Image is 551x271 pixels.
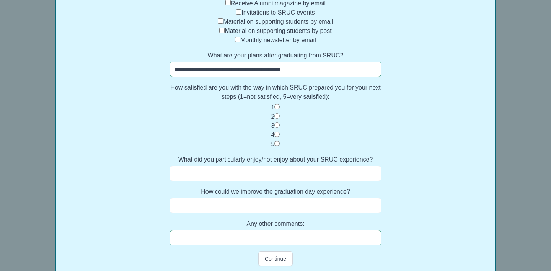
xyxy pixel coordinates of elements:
[170,155,381,164] label: What did you particularly enjoy/not enjoy about your SRUC experience?
[271,141,275,147] label: 5
[170,187,381,196] label: How could we improve the graduation day experience?
[271,132,275,138] label: 4
[271,104,275,111] label: 1
[241,9,315,16] label: Invitations to SRUC events
[271,122,275,129] label: 3
[271,113,275,120] label: 2
[225,28,331,34] label: Material on supporting students by post
[240,37,316,43] label: Monthly newsletter by email
[170,51,381,60] label: What are your plans after graduating from SRUC?
[223,18,333,25] label: Material on supporting students by email
[170,219,381,229] label: Any other comments:
[170,83,381,101] label: How satisfied are you with the way in which SRUC prepared you for your next steps (1=not satisfie...
[258,251,293,266] button: Continue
